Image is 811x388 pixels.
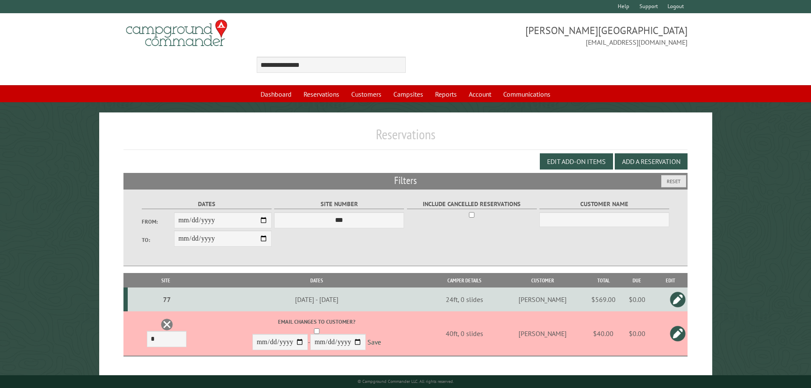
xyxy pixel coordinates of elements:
[653,273,688,288] th: Edit
[131,295,203,304] div: 77
[407,199,537,209] label: Include Cancelled Reservations
[255,86,297,102] a: Dashboard
[204,273,430,288] th: Dates
[539,199,669,209] label: Customer Name
[586,287,620,311] td: $569.00
[205,318,428,326] label: Email changes to customer?
[298,86,344,102] a: Reservations
[615,153,688,170] button: Add a Reservation
[430,86,462,102] a: Reports
[661,175,686,187] button: Reset
[620,287,653,311] td: $0.00
[123,173,688,189] h2: Filters
[430,311,499,356] td: 40ft, 0 slides
[406,23,688,47] span: [PERSON_NAME][GEOGRAPHIC_DATA] [EMAIL_ADDRESS][DOMAIN_NAME]
[358,379,454,384] small: © Campground Commander LLC. All rights reserved.
[128,273,204,288] th: Site
[620,273,653,288] th: Due
[498,86,556,102] a: Communications
[123,17,230,50] img: Campground Commander
[540,153,613,170] button: Edit Add-on Items
[388,86,428,102] a: Campsites
[430,287,499,311] td: 24ft, 0 slides
[499,273,587,288] th: Customer
[430,273,499,288] th: Camper Details
[205,318,428,352] div: -
[346,86,387,102] a: Customers
[123,126,688,149] h1: Reservations
[367,338,381,347] a: Save
[586,311,620,356] td: $40.00
[620,311,653,356] td: $0.00
[142,236,174,244] label: To:
[586,273,620,288] th: Total
[205,295,428,304] div: [DATE] - [DATE]
[160,318,173,331] a: Delete this reservation
[274,199,404,209] label: Site Number
[142,199,272,209] label: Dates
[464,86,496,102] a: Account
[142,218,174,226] label: From:
[499,287,587,311] td: [PERSON_NAME]
[499,311,587,356] td: [PERSON_NAME]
